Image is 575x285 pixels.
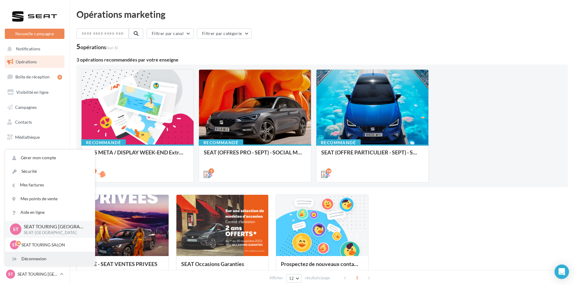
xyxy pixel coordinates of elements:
[5,151,95,165] a: Gérer mon compte
[4,161,66,179] a: PLV et print personnalisable
[4,55,66,68] a: Opérations
[352,273,362,283] span: 1
[197,28,252,39] button: Filtrer par catégorie
[4,116,66,128] a: Contacts
[5,178,95,192] a: Mes factures
[4,86,66,99] a: Visibilité en ligne
[24,223,85,230] p: SEAT TOURING [GEOGRAPHIC_DATA]
[199,139,243,146] div: Recommandé
[289,276,294,281] span: 12
[76,57,568,62] div: 3 opérations recommandées par votre enseigne
[181,261,263,273] div: SEAT Occasions Garanties
[4,70,66,83] a: Boîte de réception8
[269,275,283,281] span: Afficher
[5,165,95,178] a: Sécurité
[305,275,330,281] span: résultats/page
[8,271,13,277] span: ST
[17,271,57,277] p: SEAT TOURING [GEOGRAPHIC_DATA]
[5,192,95,206] a: Mes points de vente
[281,261,363,273] div: Prospectez de nouveaux contacts
[326,168,331,174] div: 16
[286,274,302,283] button: 12
[5,252,95,266] div: Déconnexion
[21,242,88,248] p: SEAT TOURING SALON
[15,104,37,109] span: Campagnes
[316,139,361,146] div: Recommandé
[4,181,66,199] a: Campagnes DataOnDemand
[4,131,66,144] a: Médiathèque
[321,149,424,161] div: SEAT (OFFRE PARTICULIER - SEPT) - SOCIAL MEDIA
[555,264,569,279] div: Open Intercom Messenger
[4,101,66,114] a: Campagnes
[5,29,64,39] button: Nouvelle campagne
[5,268,64,280] a: ST SEAT TOURING [GEOGRAPHIC_DATA]
[16,46,40,52] span: Notifications
[106,45,118,50] span: (sur 6)
[15,74,50,79] span: Boîte de réception
[86,149,189,161] div: ADS META / DISPLAY WEEK-END Extraordinaire (JPO) Septembre 2025
[13,226,19,233] span: ST
[16,59,37,64] span: Opérations
[80,44,118,50] div: opérations
[81,139,126,146] div: Recommandé
[15,119,32,125] span: Contacts
[5,206,95,219] a: Aide en ligne
[57,75,62,80] div: 8
[82,261,164,273] div: SOME - SEAT VENTES PRIVEES
[147,28,194,39] button: Filtrer par canal
[76,43,118,50] div: 5
[12,242,17,248] span: ST
[16,90,48,95] span: Visibilité en ligne
[4,146,66,159] a: Calendrier
[204,149,306,161] div: SEAT (OFFRES PRO - SEPT) - SOCIAL MEDIA
[24,230,85,236] p: SEAT-[GEOGRAPHIC_DATA]
[76,10,568,19] div: Opérations marketing
[15,135,40,140] span: Médiathèque
[209,168,214,174] div: 5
